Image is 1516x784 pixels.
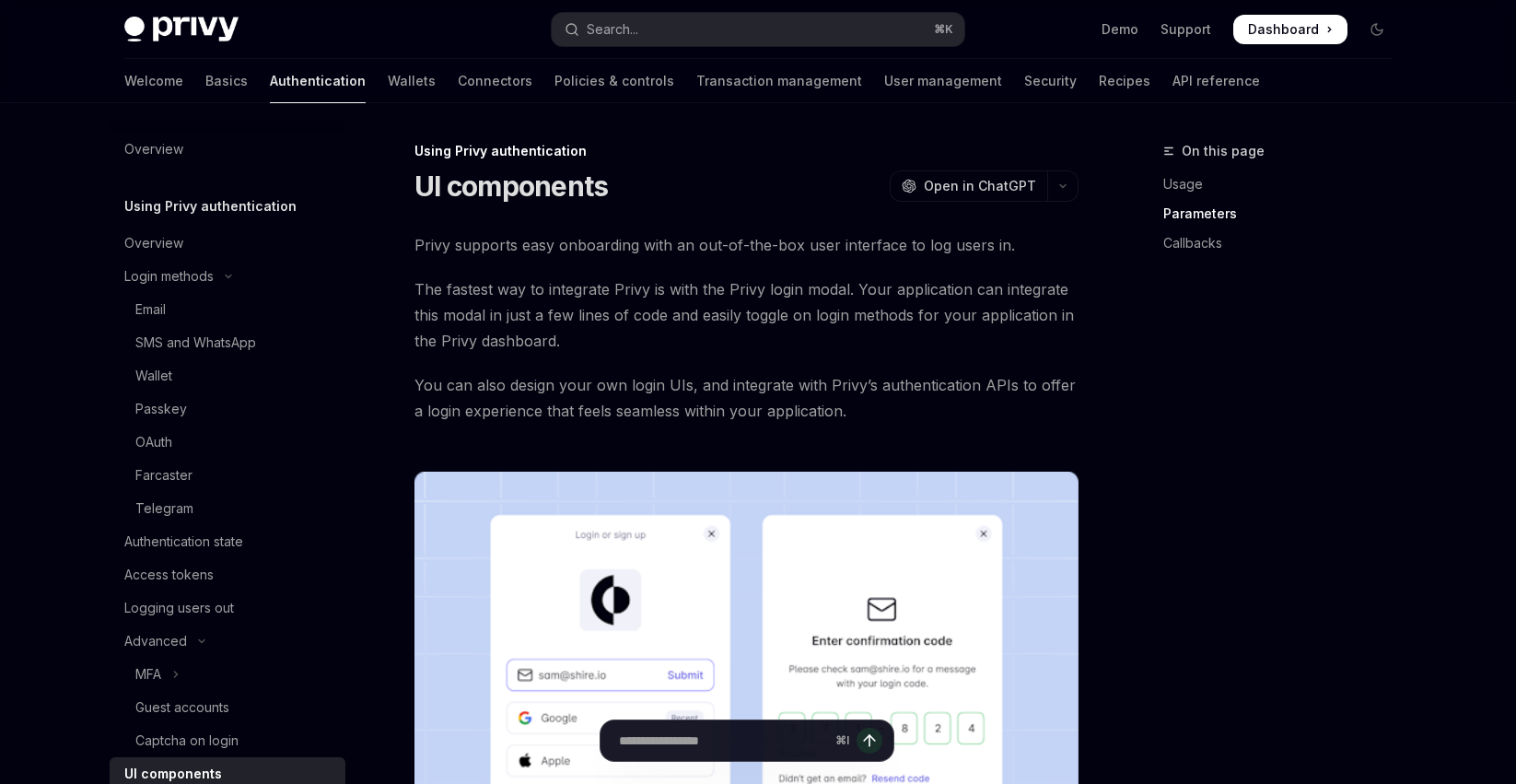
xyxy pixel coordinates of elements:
div: Logging users out [124,597,234,619]
a: Email [110,293,345,326]
a: Recipes [1099,59,1150,103]
a: Callbacks [1163,228,1406,258]
div: Search... [587,18,638,41]
a: OAuth [110,426,345,459]
a: Captcha on login [110,724,345,757]
div: Access tokens [124,564,214,586]
a: Policies & controls [554,59,674,103]
button: Toggle dark mode [1362,15,1392,44]
a: Wallet [110,359,345,392]
div: Advanced [124,630,187,652]
div: OAuth [135,431,172,453]
a: Passkey [110,392,345,426]
a: Demo [1102,20,1138,39]
a: Usage [1163,170,1406,199]
div: Authentication state [124,531,243,553]
img: dark logo [124,17,239,42]
a: Parameters [1163,199,1406,228]
div: Wallet [135,365,172,387]
h5: Using Privy authentication [124,195,297,217]
button: Toggle Login methods section [110,260,345,293]
div: Captcha on login [135,730,239,752]
a: Authentication [270,59,366,103]
span: The fastest way to integrate Privy is with the Privy login modal. Your application can integrate ... [414,276,1079,354]
a: Guest accounts [110,691,345,724]
a: Connectors [458,59,532,103]
a: Welcome [124,59,183,103]
div: SMS and WhatsApp [135,332,256,354]
a: SMS and WhatsApp [110,326,345,359]
button: Toggle MFA section [110,658,345,691]
a: Overview [110,227,345,260]
input: Ask a question... [619,720,828,761]
a: Wallets [388,59,436,103]
div: Using Privy authentication [414,142,1079,160]
div: Passkey [135,398,187,420]
a: User management [884,59,1002,103]
button: Open search [552,13,964,46]
a: Authentication state [110,525,345,558]
div: Farcaster [135,464,192,486]
span: You can also design your own login UIs, and integrate with Privy’s authentication APIs to offer a... [414,372,1079,424]
div: Guest accounts [135,696,229,719]
a: Support [1160,20,1211,39]
a: Telegram [110,492,345,525]
div: Login methods [124,265,214,287]
a: Dashboard [1233,15,1347,44]
a: API reference [1172,59,1260,103]
a: Basics [205,59,248,103]
button: Toggle Advanced section [110,625,345,658]
a: Logging users out [110,591,345,625]
div: MFA [135,663,161,685]
h1: UI components [414,170,608,203]
div: Email [135,298,166,321]
span: On this page [1182,140,1265,162]
span: Dashboard [1248,20,1319,39]
a: Transaction management [696,59,862,103]
button: Open in ChatGPT [890,170,1047,202]
div: Overview [124,138,183,160]
span: Open in ChatGPT [924,177,1036,195]
div: Overview [124,232,183,254]
a: Overview [110,133,345,166]
button: Send message [857,728,882,754]
span: ⌘ K [934,22,953,37]
a: Access tokens [110,558,345,591]
a: Security [1024,59,1077,103]
a: Farcaster [110,459,345,492]
div: Telegram [135,497,193,520]
span: Privy supports easy onboarding with an out-of-the-box user interface to log users in. [414,232,1079,258]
